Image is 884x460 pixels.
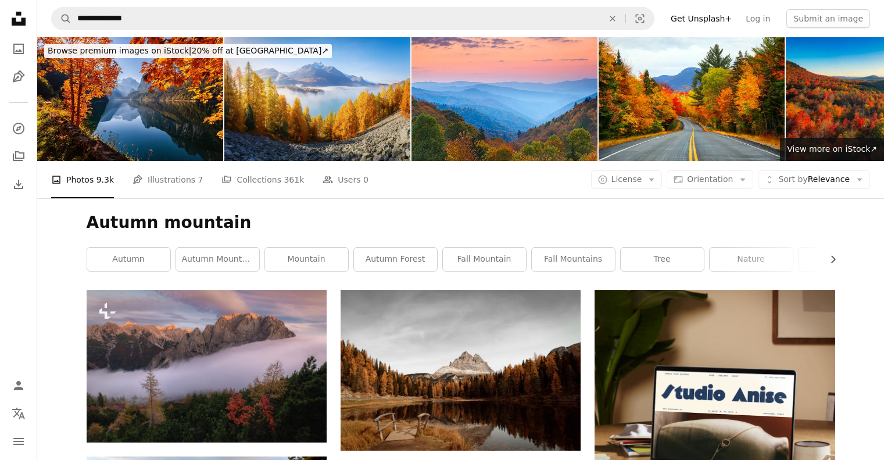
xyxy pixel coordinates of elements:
[87,361,327,372] a: a view of a mountain covered in low lying clouds
[787,144,877,154] span: View more on iStock ↗
[341,365,581,375] a: a bench sitting on the side of a lake next to a forest
[786,9,870,28] button: Submit an image
[48,46,191,55] span: Browse premium images on iStock |
[7,402,30,425] button: Language
[354,248,437,271] a: autumn forest
[600,8,625,30] button: Clear
[7,117,30,140] a: Explore
[687,174,733,184] span: Orientation
[710,248,793,271] a: nature
[626,8,654,30] button: Visual search
[532,248,615,271] a: fall mountains
[664,9,739,28] a: Get Unsplash+
[591,170,663,189] button: License
[284,173,304,186] span: 361k
[48,46,328,55] span: 20% off at [GEOGRAPHIC_DATA] ↗
[87,248,170,271] a: autumn
[7,430,30,453] button: Menu
[780,138,884,161] a: View more on iStock↗
[224,37,410,161] img: Autumn landscape in Switzerland. Sunrise in the mountains. Fog and fall forest. Incredible view o...
[7,173,30,196] a: Download History
[667,170,753,189] button: Orientation
[822,248,835,271] button: scroll list to the right
[87,212,835,233] h1: Autumn mountain
[198,173,203,186] span: 7
[265,248,348,271] a: mountain
[7,145,30,168] a: Collections
[133,161,203,198] a: Illustrations 7
[363,173,368,186] span: 0
[443,248,526,271] a: fall mountain
[621,248,704,271] a: tree
[611,174,642,184] span: License
[176,248,259,271] a: autumn mountains
[323,161,368,198] a: Users 0
[87,290,327,443] img: a view of a mountain covered in low lying clouds
[37,37,339,65] a: Browse premium images on iStock|20% off at [GEOGRAPHIC_DATA]↗
[758,170,870,189] button: Sort byRelevance
[37,37,223,161] img: Autumn on lake Gosau (Gosausee) in Salzkammergut, Austria
[778,174,850,186] span: Relevance
[739,9,777,28] a: Log in
[7,37,30,60] a: Photos
[341,290,581,450] img: a bench sitting on the side of a lake next to a forest
[411,37,597,161] img: Rolling Mountain Ranges at Sunrise
[221,161,304,198] a: Collections 361k
[778,174,807,184] span: Sort by
[599,37,785,161] img: Autumn in the White Mountains of New Hampshire
[799,248,882,271] a: outdoor
[7,65,30,88] a: Illustrations
[51,7,654,30] form: Find visuals sitewide
[52,8,71,30] button: Search Unsplash
[7,374,30,397] a: Log in / Sign up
